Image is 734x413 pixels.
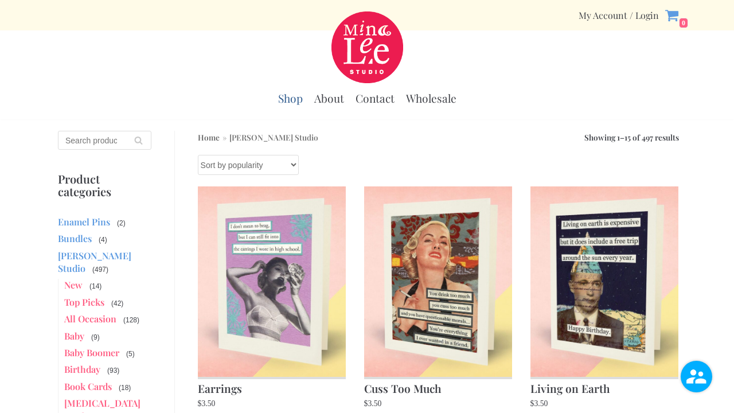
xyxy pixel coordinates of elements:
[58,216,110,228] a: Enamel Pins
[122,315,140,325] span: (128)
[530,186,678,410] a: Living on Earth $3.50
[64,296,104,308] a: Top Picks
[406,91,456,106] a: Wholesale
[118,383,132,393] span: (18)
[198,155,299,175] select: Shop order
[198,186,346,410] a: Earrings $3.50
[198,131,318,143] nav: Breadcrumb
[64,363,100,375] a: Birthday
[198,186,346,377] img: Earrings
[88,281,103,291] span: (14)
[116,218,127,228] span: (2)
[64,330,84,342] a: Baby
[58,232,92,244] a: Bundles
[90,332,101,342] span: (9)
[198,399,202,408] span: $
[681,361,712,392] img: user.png
[64,279,83,291] a: New
[364,399,382,408] bdi: 3.50
[58,131,151,150] input: Search products…
[364,186,512,410] a: Cuss Too Much $3.50
[579,9,659,21] a: My Account / Login
[530,399,534,408] span: $
[530,377,678,398] h2: Living on Earth
[64,380,112,392] a: Book Cards
[91,264,110,275] span: (497)
[97,235,108,245] span: (4)
[331,11,403,83] a: Mina Lee Studio
[364,399,368,408] span: $
[364,186,512,377] img: Cuss Too Much
[126,131,151,150] button: Search
[198,377,346,398] h2: Earrings
[679,18,688,28] span: 0
[125,349,136,359] span: (5)
[106,365,120,376] span: (93)
[220,132,229,142] span: »
[198,399,216,408] bdi: 3.50
[530,186,678,377] img: Living on Earth
[198,132,220,142] a: Home
[278,85,456,111] div: Primary Menu
[58,173,151,198] p: Product categories
[364,377,512,398] h2: Cuss Too Much
[579,9,659,21] div: Secondary Menu
[584,131,679,143] p: Showing 1–15 of 497 results
[278,91,303,106] a: Shop
[64,346,119,359] a: Baby Boomer
[356,91,395,106] a: Contact
[58,250,131,274] a: [PERSON_NAME] Studio
[64,313,116,325] a: All Occasion
[665,8,688,22] a: 0
[110,298,124,309] span: (42)
[530,399,548,408] bdi: 3.50
[314,91,344,106] a: About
